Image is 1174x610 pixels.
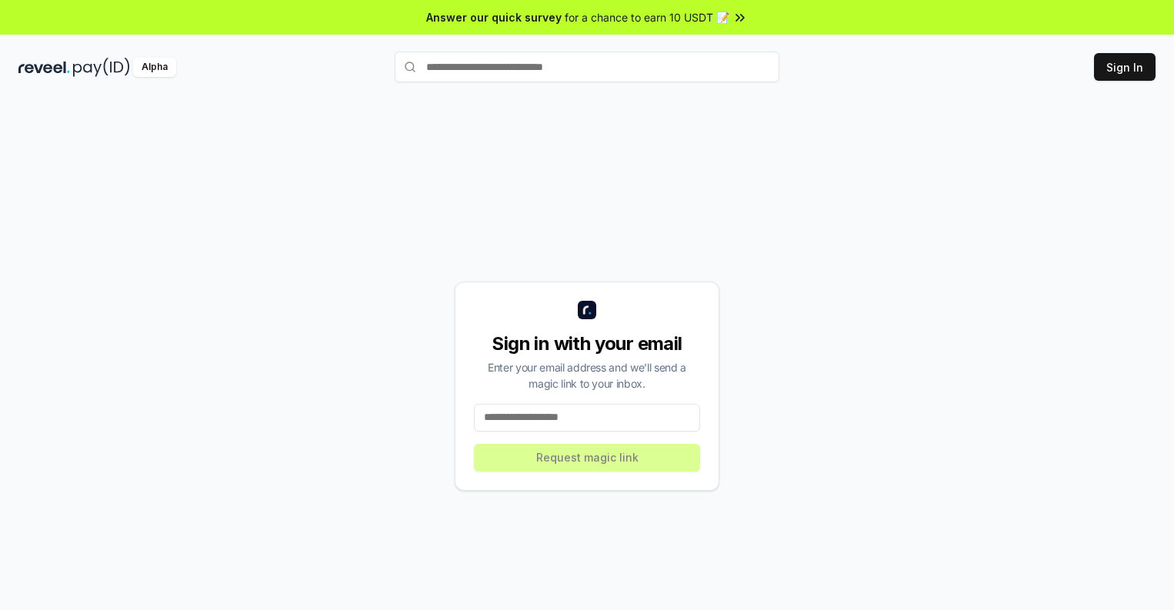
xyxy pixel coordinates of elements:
[1094,53,1156,81] button: Sign In
[474,332,700,356] div: Sign in with your email
[73,58,130,77] img: pay_id
[133,58,176,77] div: Alpha
[426,9,562,25] span: Answer our quick survey
[18,58,70,77] img: reveel_dark
[578,301,596,319] img: logo_small
[565,9,729,25] span: for a chance to earn 10 USDT 📝
[474,359,700,392] div: Enter your email address and we’ll send a magic link to your inbox.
